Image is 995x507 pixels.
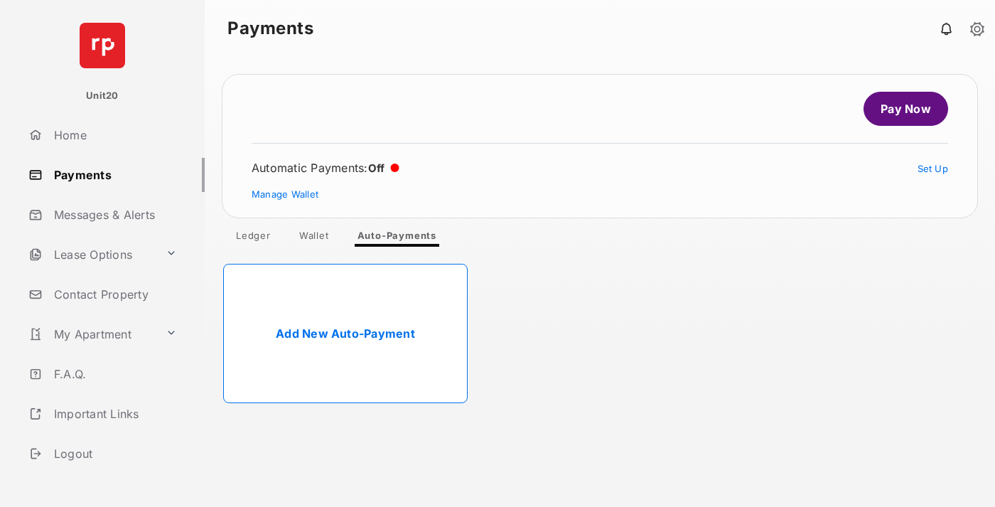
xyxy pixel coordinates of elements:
[223,264,468,403] a: Add New Auto-Payment
[368,161,385,175] span: Off
[252,161,399,175] div: Automatic Payments :
[86,89,119,103] p: Unit20
[23,437,205,471] a: Logout
[252,188,318,200] a: Manage Wallet
[23,198,205,232] a: Messages & Alerts
[225,230,282,247] a: Ledger
[23,357,205,391] a: F.A.Q.
[23,397,183,431] a: Important Links
[227,20,313,37] strong: Payments
[23,238,160,272] a: Lease Options
[23,158,205,192] a: Payments
[288,230,340,247] a: Wallet
[23,118,205,152] a: Home
[918,163,949,174] a: Set Up
[346,230,448,247] a: Auto-Payments
[80,23,125,68] img: svg+xml;base64,PHN2ZyB4bWxucz0iaHR0cDovL3d3dy53My5vcmcvMjAwMC9zdmciIHdpZHRoPSI2NCIgaGVpZ2h0PSI2NC...
[23,277,205,311] a: Contact Property
[23,317,160,351] a: My Apartment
